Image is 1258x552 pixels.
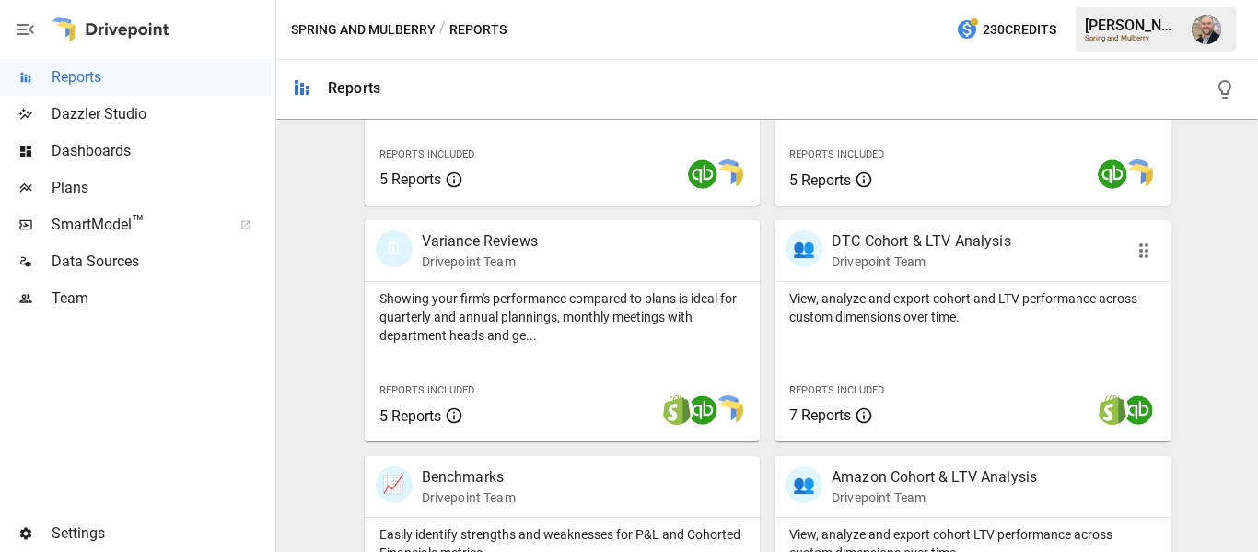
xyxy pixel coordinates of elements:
[376,230,413,267] div: 🗓
[832,230,1011,253] p: DTC Cohort & LTV Analysis
[52,288,272,310] span: Team
[379,384,474,396] span: Reports Included
[328,79,380,97] div: Reports
[786,466,822,503] div: 👥
[789,148,884,160] span: Reports Included
[688,159,717,189] img: quickbooks
[379,170,441,188] span: 5 Reports
[1181,4,1232,55] button: Dustin Jacobson
[1124,395,1153,425] img: quickbooks
[789,406,851,424] span: 7 Reports
[983,18,1056,41] span: 230 Credits
[379,148,474,160] span: Reports Included
[52,214,220,236] span: SmartModel
[52,103,272,125] span: Dazzler Studio
[132,211,145,234] span: ™
[422,488,516,507] p: Drivepoint Team
[1098,395,1127,425] img: shopify
[714,159,743,189] img: smart model
[52,523,272,545] span: Settings
[52,251,272,273] span: Data Sources
[714,395,743,425] img: smart model
[789,384,884,396] span: Reports Included
[379,289,746,345] p: Showing your firm's performance compared to plans is ideal for quarterly and annual plannings, mo...
[379,407,441,425] span: 5 Reports
[789,289,1156,326] p: View, analyze and export cohort and LTV performance across custom dimensions over time.
[786,230,822,267] div: 👥
[422,466,516,488] p: Benchmarks
[662,395,692,425] img: shopify
[439,18,446,41] div: /
[291,18,436,41] button: Spring and Mulberry
[1192,15,1221,44] img: Dustin Jacobson
[832,488,1037,507] p: Drivepoint Team
[1124,159,1153,189] img: smart model
[1085,34,1181,42] div: Spring and Mulberry
[688,395,717,425] img: quickbooks
[422,230,538,253] p: Variance Reviews
[52,177,272,199] span: Plans
[949,13,1064,47] button: 230Credits
[52,66,272,88] span: Reports
[1098,159,1127,189] img: quickbooks
[1085,17,1181,34] div: [PERSON_NAME]
[789,171,851,189] span: 5 Reports
[832,253,1011,271] p: Drivepoint Team
[376,466,413,503] div: 📈
[832,466,1037,488] p: Amazon Cohort & LTV Analysis
[422,253,538,271] p: Drivepoint Team
[52,140,272,162] span: Dashboards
